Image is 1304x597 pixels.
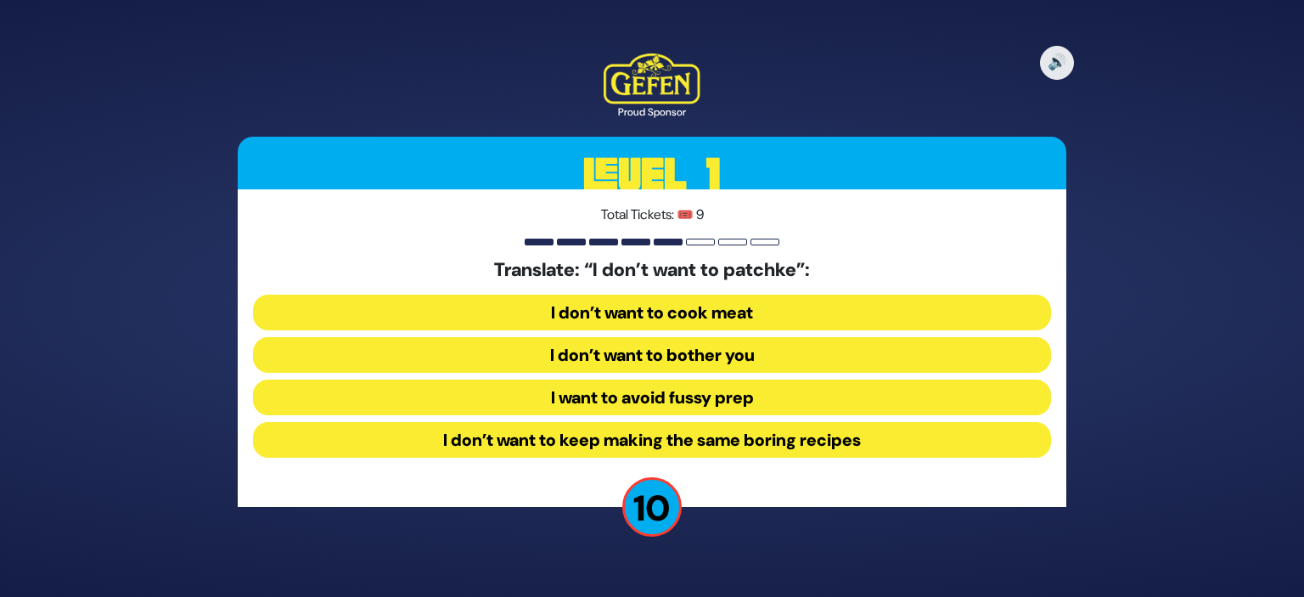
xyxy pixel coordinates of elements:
img: Kedem [604,54,700,104]
button: I don’t want to keep making the same boring recipes [253,422,1051,458]
button: I want to avoid fussy prep [253,380,1051,415]
button: I don’t want to bother you [253,337,1051,373]
h3: Level 1 [238,137,1066,213]
button: 🔊 [1040,46,1074,80]
p: 10 [622,477,682,537]
h5: Translate: “I don’t want to patchke”: [253,259,1051,281]
div: Proud Sponsor [604,104,700,120]
p: Total Tickets: 🎟️ 9 [253,205,1051,225]
button: I don’t want to cook meat [253,295,1051,330]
